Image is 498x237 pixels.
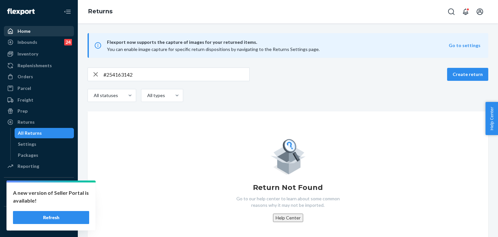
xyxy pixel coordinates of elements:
[4,95,74,105] a: Freight
[273,214,303,222] button: Help Center
[107,38,449,46] span: Flexport now supports the capture of images for your returned items.
[147,92,164,99] div: All types
[94,92,117,99] div: All statuses
[231,195,345,208] p: Go to our help center to learn about some common reasons why it may not be imported.
[473,5,486,18] button: Open account menu
[18,28,30,34] div: Home
[107,46,320,52] span: You can enable image capture for specific return dispositions by navigating to the Returns Settin...
[449,42,480,49] button: Go to settings
[18,51,38,57] div: Inventory
[4,49,74,59] a: Inventory
[64,39,72,45] div: 24
[4,71,74,82] a: Orders
[18,62,52,69] div: Replenishments
[459,5,472,18] button: Open notifications
[4,183,74,193] button: Integrations
[18,119,35,125] div: Returns
[61,5,74,18] button: Close Navigation
[18,163,39,169] div: Reporting
[15,150,74,160] a: Packages
[7,8,35,15] img: Flexport logo
[270,137,306,175] img: Empty list
[4,212,74,222] button: Fast Tags
[18,108,28,114] div: Prep
[18,39,37,45] div: Inbounds
[15,128,74,138] a: All Returns
[4,60,74,71] a: Replenishments
[15,139,74,149] a: Settings
[103,68,249,81] input: Search returns by rma, id, tracking number
[4,196,74,204] a: Add Integration
[4,161,74,171] a: Reporting
[83,2,118,21] ol: breadcrumbs
[13,189,89,205] p: A new version of Seller Portal is available!
[4,225,74,232] a: Add Fast Tag
[253,182,323,193] h1: Return Not Found
[4,83,74,94] a: Parcel
[18,73,33,80] div: Orders
[4,117,74,127] a: Returns
[445,5,458,18] button: Open Search Box
[4,106,74,116] a: Prep
[18,130,42,136] div: All Returns
[18,85,31,92] div: Parcel
[18,97,33,103] div: Freight
[18,141,36,147] div: Settings
[4,37,74,47] a: Inbounds24
[88,8,113,15] a: Returns
[447,68,488,81] button: Create return
[485,102,498,135] button: Help Center
[4,26,74,36] a: Home
[18,152,38,158] div: Packages
[13,211,89,224] button: Refresh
